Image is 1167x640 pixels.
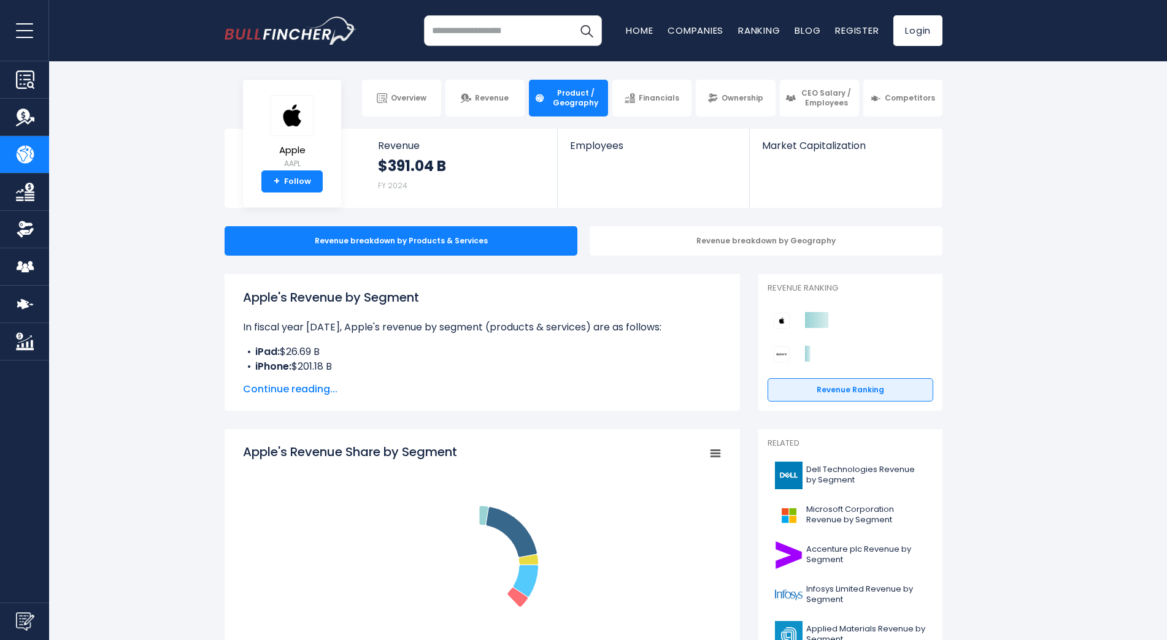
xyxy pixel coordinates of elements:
[590,226,942,256] div: Revenue breakdown by Geography
[378,156,446,175] strong: $391.04 B
[271,158,314,169] small: AAPL
[558,129,749,172] a: Employees
[768,283,933,294] p: Revenue Ranking
[863,80,942,116] a: Competitors
[391,93,426,103] span: Overview
[668,24,723,37] a: Companies
[570,140,736,151] span: Employees
[529,80,608,116] a: Product / Geography
[762,140,929,151] span: Market Capitalization
[225,17,356,45] a: Go to homepage
[243,320,722,335] p: In fiscal year [DATE], Apple's revenue by segment (products & services) are as follows:
[378,180,407,191] small: FY 2024
[722,93,763,103] span: Ownership
[225,226,577,256] div: Revenue breakdown by Products & Services
[893,15,942,46] a: Login
[378,140,545,151] span: Revenue
[768,438,933,449] p: Related
[225,17,356,45] img: bullfincher logo
[806,505,926,525] span: Microsoft Corporation Revenue by Segment
[806,544,926,565] span: Accenture plc Revenue by Segment
[271,145,314,156] span: Apple
[255,359,291,373] b: iPhone:
[768,498,933,532] a: Microsoft Corporation Revenue by Segment
[806,584,926,605] span: Infosys Limited Revenue by Segment
[768,378,933,402] a: Revenue Ranking
[243,382,722,397] span: Continue reading...
[571,15,602,46] button: Search
[243,359,722,374] li: $201.18 B
[768,578,933,612] a: Infosys Limited Revenue by Segment
[626,24,653,37] a: Home
[774,313,790,329] img: Apple competitors logo
[775,501,803,529] img: MSFT logo
[738,24,780,37] a: Ranking
[780,80,859,116] a: CEO Salary / Employees
[795,24,820,37] a: Blog
[799,88,853,107] span: CEO Salary / Employees
[768,459,933,492] a: Dell Technologies Revenue by Segment
[243,288,722,307] h1: Apple's Revenue by Segment
[270,94,314,171] a: Apple AAPL
[612,80,691,116] a: Financials
[639,93,679,103] span: Financials
[885,93,935,103] span: Competitors
[362,80,441,116] a: Overview
[366,129,558,208] a: Revenue $391.04 B FY 2024
[261,170,323,192] a: +Follow
[255,345,280,359] b: iPad:
[750,129,941,172] a: Market Capitalization
[775,581,803,609] img: INFY logo
[243,345,722,359] li: $26.69 B
[775,462,803,489] img: DELL logo
[243,443,457,460] tspan: Apple's Revenue Share by Segment
[549,88,603,107] span: Product / Geography
[16,220,34,238] img: Ownership
[475,93,509,103] span: Revenue
[806,465,926,486] span: Dell Technologies Revenue by Segment
[775,541,803,569] img: ACN logo
[274,176,280,187] strong: +
[696,80,775,116] a: Ownership
[445,80,525,116] a: Revenue
[835,24,879,37] a: Register
[768,538,933,572] a: Accenture plc Revenue by Segment
[774,346,790,362] img: Sony Group Corporation competitors logo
